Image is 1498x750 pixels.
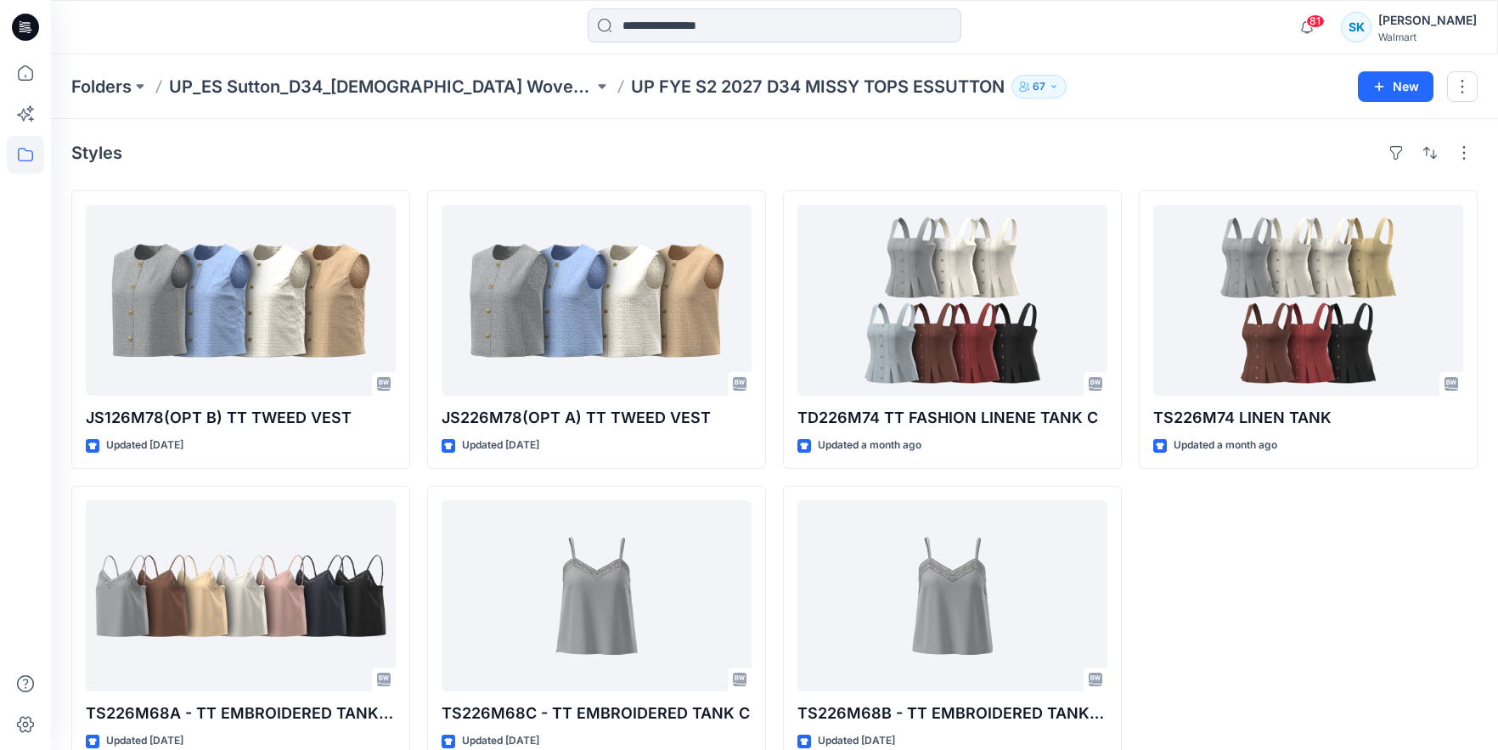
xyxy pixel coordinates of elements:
[1153,406,1463,430] p: TS226M74 LINEN TANK
[1378,31,1477,43] div: Walmart
[86,205,396,396] a: JS126M78(OPT B) TT TWEED VEST
[797,500,1107,691] a: TS226M68B - TT EMBROIDERED TANK OPT B
[818,732,895,750] p: Updated [DATE]
[797,205,1107,396] a: TD226M74 TT FASHION LINENE TANK C
[631,75,1005,99] p: UP FYE S2 2027 D34 MISSY TOPS ESSUTTON
[818,437,921,454] p: Updated a month ago
[1011,75,1067,99] button: 67
[1174,437,1277,454] p: Updated a month ago
[1358,71,1433,102] button: New
[1378,10,1477,31] div: [PERSON_NAME]
[71,75,132,99] a: Folders
[86,702,396,725] p: TS226M68A - TT EMBROIDERED TANK OPT A
[1341,12,1371,42] div: SK
[797,702,1107,725] p: TS226M68B - TT EMBROIDERED TANK OPT B
[462,437,539,454] p: Updated [DATE]
[169,75,594,99] a: UP_ES Sutton_D34_[DEMOGRAPHIC_DATA] Woven Tops
[797,406,1107,430] p: TD226M74 TT FASHION LINENE TANK C
[86,500,396,691] a: TS226M68A - TT EMBROIDERED TANK OPT A
[86,406,396,430] p: JS126M78(OPT B) TT TWEED VEST
[462,732,539,750] p: Updated [DATE]
[106,732,183,750] p: Updated [DATE]
[1033,77,1045,96] p: 67
[442,500,752,691] a: TS226M68C - TT EMBROIDERED TANK C
[106,437,183,454] p: Updated [DATE]
[442,205,752,396] a: JS226M78(OPT A) TT TWEED VEST
[442,406,752,430] p: JS226M78(OPT A) TT TWEED VEST
[1153,205,1463,396] a: TS226M74 LINEN TANK
[71,143,122,163] h4: Styles
[1306,14,1325,28] span: 81
[442,702,752,725] p: TS226M68C - TT EMBROIDERED TANK C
